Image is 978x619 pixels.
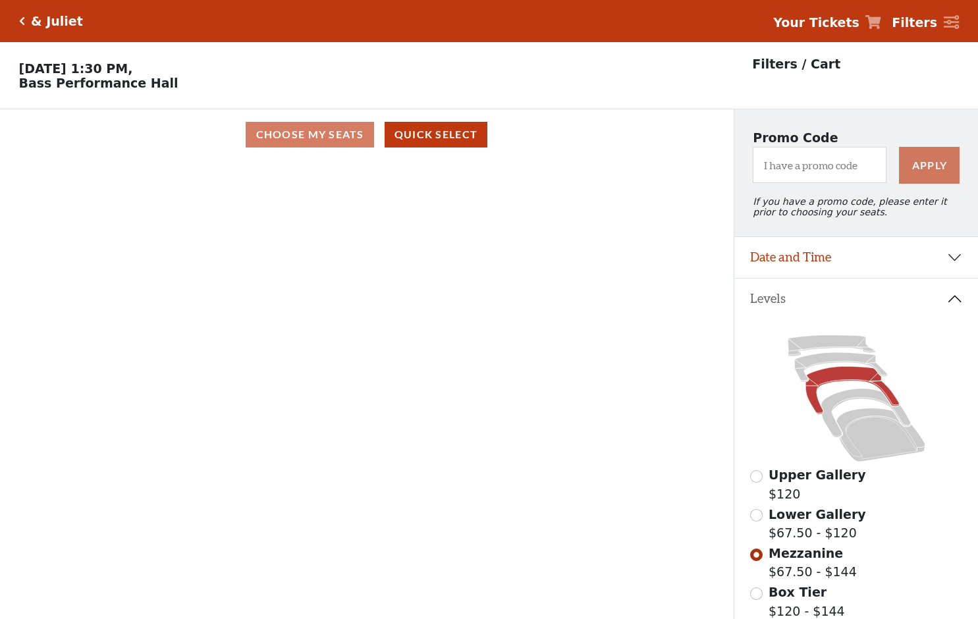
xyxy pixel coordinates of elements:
h5: & Juliet [31,14,83,29]
p: Filters / Cart [752,55,840,74]
input: I have a promo code [753,147,886,183]
button: Quick Select [385,122,488,148]
strong: Filters [892,15,937,30]
a: Click here to go back to filters [19,16,25,26]
label: $67.50 - $144 [769,544,857,581]
path: Upper Gallery - Seats Available: 295 [788,335,875,356]
label: $120 [769,466,866,503]
path: Orchestra / Parterre Circle - Seats Available: 27 [836,408,925,462]
span: Lower Gallery [769,507,866,522]
p: If you have a promo code, please enter it prior to choosing your seats. [753,196,959,217]
span: Upper Gallery [769,468,866,482]
path: Lower Gallery - Seats Available: 59 [794,352,887,382]
label: $67.50 - $120 [769,505,866,543]
span: Box Tier [769,585,827,599]
span: Mezzanine [769,546,843,560]
a: Filters [892,13,959,32]
button: Levels [734,279,978,319]
a: Your Tickets [773,13,881,32]
button: Date and Time [734,237,978,278]
strong: Your Tickets [773,15,859,30]
p: Promo Code [753,128,959,148]
path: Mezzanine - Seats Available: 31 [805,367,899,414]
path: Box Tier - Seats Available: 9 [821,389,910,437]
